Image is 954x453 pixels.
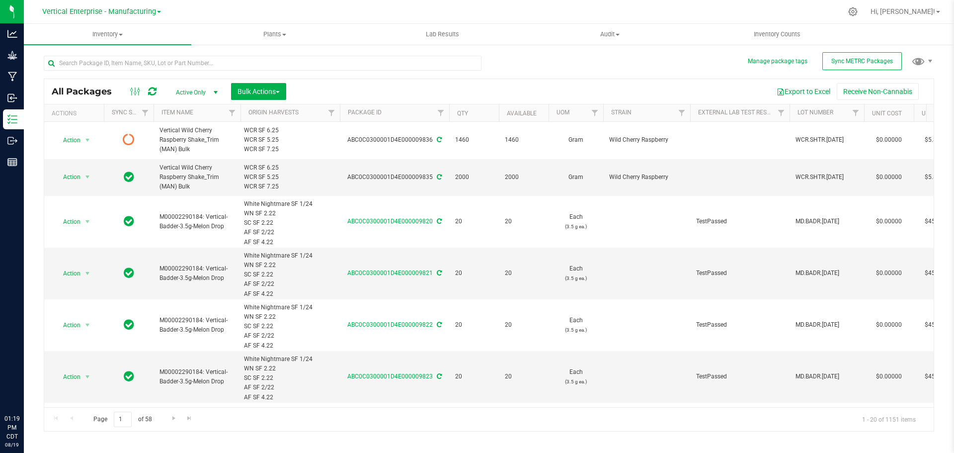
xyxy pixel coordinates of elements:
[244,135,337,145] div: WCR SF 5.25
[696,269,784,278] span: TestPassed
[555,273,597,283] p: (3.5 g ea.)
[795,320,858,330] span: MD.BADR.[DATE]
[831,58,893,65] span: Sync METRC Packages
[192,30,358,39] span: Plants
[54,370,81,384] span: Action
[555,212,597,231] span: Each
[4,441,19,449] p: 08/19
[864,122,914,159] td: $0.00000
[244,322,337,331] div: SC SF 2.22
[338,173,451,182] div: ABC0C0300001D4E000009835
[864,299,914,351] td: $0.00000
[85,412,160,427] span: Page of 58
[837,83,919,100] button: Receive Non-Cannabis
[455,173,493,182] span: 2000
[244,355,337,364] div: White Nightmare SF 1/24
[42,7,156,16] span: Vertical Enterprise - Manufacturing
[52,86,122,97] span: All Packages
[244,406,337,416] div: White Nightmare SF 1/24
[244,228,337,237] div: AF SF 2/22
[435,136,442,143] span: Sync from Compliance System
[435,373,442,380] span: Sync from Compliance System
[555,367,597,386] span: Each
[696,217,784,226] span: TestPassed
[10,373,40,403] iframe: Resource center
[848,104,864,121] a: Filter
[244,163,337,173] div: WCR SF 6.25
[159,367,235,386] span: M00002290184: Vertical-Badder-3.5g-Melon Drop
[124,170,134,184] span: In Sync
[159,212,235,231] span: M00002290184: Vertical-Badder-3.5g-Melon Drop
[124,266,134,280] span: In Sync
[24,24,191,45] a: Inventory
[455,269,493,278] span: 20
[457,110,468,117] a: Qty
[864,196,914,248] td: $0.00000
[609,173,684,182] span: Wild Cherry Raspberry
[54,133,81,147] span: Action
[123,133,135,147] span: Pending Sync
[54,318,81,332] span: Action
[244,270,337,279] div: SC SF 2.22
[359,24,526,45] a: Lab Results
[244,238,337,247] div: AF SF 4.22
[244,303,337,312] div: White Nightmare SF 1/24
[81,267,94,280] span: select
[338,135,451,145] div: ABC0C0300001D4E000009836
[455,135,493,145] span: 1460
[748,57,807,66] button: Manage package tags
[435,321,442,328] span: Sync from Compliance System
[248,109,299,116] a: Origin Harvests
[507,110,537,117] a: Available
[555,173,597,182] span: Gram
[505,320,543,330] span: 20
[795,269,858,278] span: MD.BADR.[DATE]
[166,412,181,425] a: Go to the next page
[54,170,81,184] span: Action
[773,104,790,121] a: Filter
[7,50,17,60] inline-svg: Grow
[347,270,433,276] a: ABC0C0300001D4E000009821
[797,109,833,116] a: Lot Number
[7,136,17,146] inline-svg: Outbound
[159,126,235,155] span: Vertical Wild Cherry Raspberry Shake_Trim (MAN) Bulk
[864,351,914,403] td: $0.00000
[81,215,94,229] span: select
[244,261,337,270] div: WN SF 2.22
[555,264,597,283] span: Each
[412,30,473,39] span: Lab Results
[54,267,81,280] span: Action
[7,93,17,103] inline-svg: Inbound
[244,199,337,209] div: White Nightmare SF 1/24
[161,109,193,116] a: Item Name
[81,370,94,384] span: select
[864,159,914,196] td: $0.00000
[505,173,543,182] span: 2000
[555,325,597,335] p: (3.5 g ea.)
[526,24,694,45] a: Audit
[124,369,134,383] span: In Sync
[871,7,935,15] span: Hi, [PERSON_NAME]!
[44,56,481,71] input: Search Package ID, Item Name, SKU, Lot or Part Number...
[795,372,858,381] span: MD.BADR.[DATE]
[527,30,693,39] span: Audit
[81,133,94,147] span: select
[81,318,94,332] span: select
[435,270,442,276] span: Sync from Compliance System
[159,163,235,192] span: Vertical Wild Cherry Raspberry Shake_Trim (MAN) Bulk
[505,372,543,381] span: 20
[244,173,337,182] div: WCR SF 5.25
[872,110,902,117] a: Unit Cost
[698,109,776,116] a: External Lab Test Result
[7,72,17,82] inline-svg: Manufacturing
[347,218,433,225] a: ABC0C0300001D4E000009820
[435,174,442,181] span: Sync from Compliance System
[7,114,17,124] inline-svg: Inventory
[244,364,337,373] div: WN SF 2.22
[609,135,684,145] span: Wild Cherry Raspberry
[4,414,19,441] p: 01:19 PM CDT
[244,373,337,383] div: SC SF 2.22
[244,182,337,191] div: WCR SF 7.25
[435,218,442,225] span: Sync from Compliance System
[854,412,924,427] span: 1 - 20 of 1151 items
